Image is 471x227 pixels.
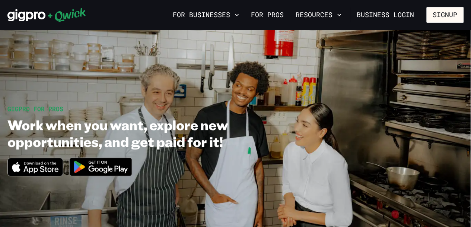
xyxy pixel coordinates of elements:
[170,9,242,21] button: For Businesses
[7,170,63,178] a: Download on the App Store
[65,153,137,181] img: Get it on Google Play
[7,116,281,150] h1: Work when you want, explore new opportunities, and get paid for it!
[426,7,464,23] button: Signup
[350,7,420,23] a: Business Login
[293,9,344,21] button: Resources
[248,9,287,21] a: For Pros
[7,105,63,113] span: GIGPRO FOR PROS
